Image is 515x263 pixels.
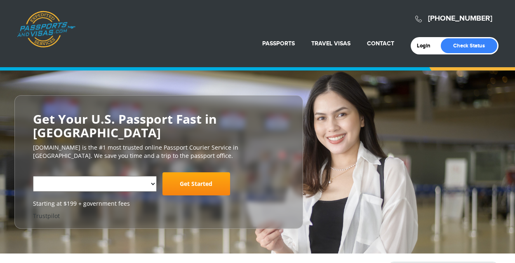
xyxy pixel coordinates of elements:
[428,14,492,23] a: [PHONE_NUMBER]
[311,40,350,47] a: Travel Visas
[33,212,60,220] a: Trustpilot
[367,40,394,47] a: Contact
[33,112,285,139] h2: Get Your U.S. Passport Fast in [GEOGRAPHIC_DATA]
[162,172,230,195] a: Get Started
[33,200,285,208] span: Starting at $199 + government fees
[33,143,285,160] p: [DOMAIN_NAME] is the #1 most trusted online Passport Courier Service in [GEOGRAPHIC_DATA]. We sav...
[262,40,295,47] a: Passports
[441,38,497,53] a: Check Status
[17,11,75,48] a: Passports & [DOMAIN_NAME]
[417,42,436,49] a: Login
